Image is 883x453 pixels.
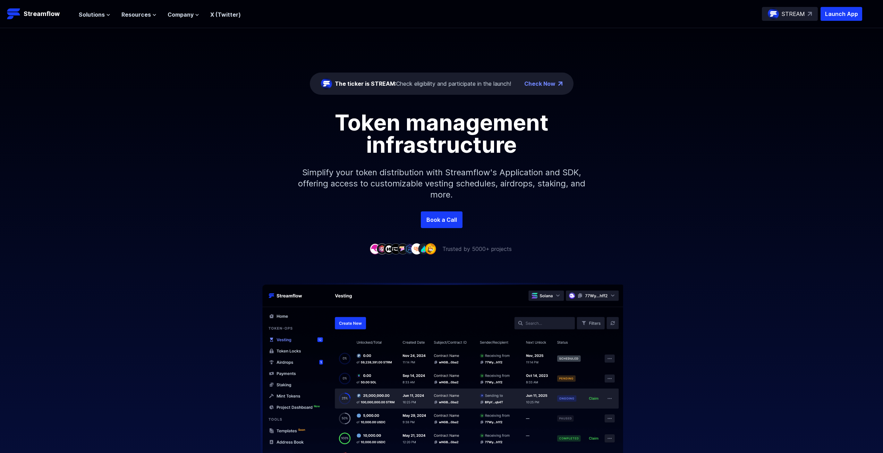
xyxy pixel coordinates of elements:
img: company-2 [376,243,388,254]
a: X (Twitter) [210,11,241,18]
img: top-right-arrow.svg [808,12,812,16]
div: Check eligibility and participate in the launch! [335,79,511,88]
button: Solutions [79,10,110,19]
img: top-right-arrow.png [558,82,562,86]
img: company-1 [370,243,381,254]
h1: Token management infrastructure [286,111,598,156]
img: company-7 [411,243,422,254]
a: STREAM [762,7,818,21]
img: company-4 [390,243,401,254]
img: streamflow-logo-circle.png [768,8,779,19]
span: The ticker is STREAM: [335,80,396,87]
span: Resources [121,10,151,19]
p: STREAM [782,10,805,18]
img: streamflow-logo-circle.png [321,78,332,89]
button: Company [168,10,199,19]
img: company-5 [397,243,408,254]
button: Resources [121,10,156,19]
img: company-8 [418,243,429,254]
span: Solutions [79,10,105,19]
img: company-9 [425,243,436,254]
img: company-3 [383,243,394,254]
a: Check Now [524,79,555,88]
p: Trusted by 5000+ projects [442,245,512,253]
span: Company [168,10,194,19]
button: Launch App [821,7,862,21]
img: company-6 [404,243,415,254]
p: Simplify your token distribution with Streamflow's Application and SDK, offering access to custom... [292,156,591,211]
img: Streamflow Logo [7,7,21,21]
a: Streamflow [7,7,72,21]
a: Book a Call [421,211,462,228]
p: Streamflow [24,9,60,19]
